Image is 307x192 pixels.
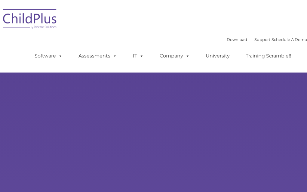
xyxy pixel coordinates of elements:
a: Support [254,37,270,42]
a: Assessments [72,50,123,62]
a: Training Scramble!! [240,50,297,62]
a: Software [29,50,69,62]
a: IT [127,50,150,62]
a: University [200,50,236,62]
a: Company [154,50,196,62]
a: Download [227,37,247,42]
font: | [227,37,307,42]
a: Schedule A Demo [272,37,307,42]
